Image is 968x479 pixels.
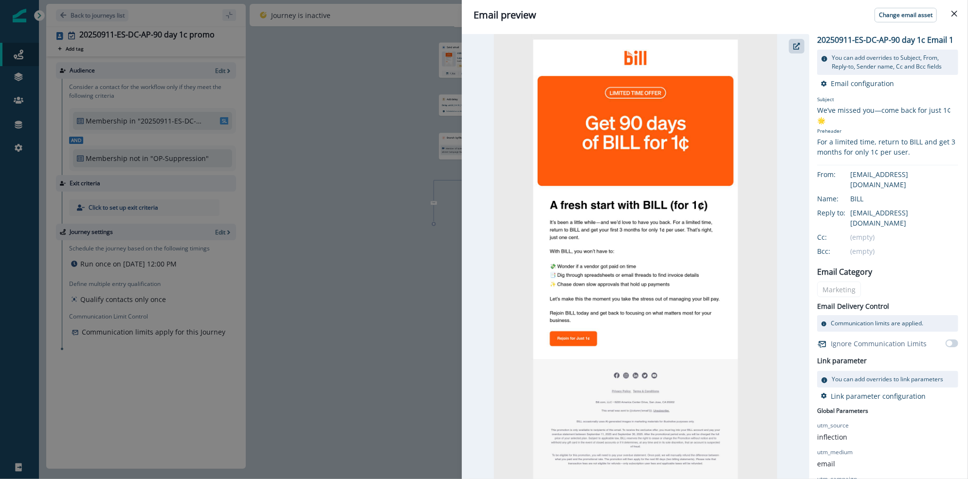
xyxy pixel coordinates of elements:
div: Bcc: [817,246,866,256]
p: Subject [817,96,958,105]
div: For a limited time, return to BILL and get 3 months for only 1¢ per user. [817,137,958,157]
div: [EMAIL_ADDRESS][DOMAIN_NAME] [850,208,958,228]
div: (empty) [850,232,958,242]
button: Email configuration [821,79,894,88]
div: Name: [817,194,866,204]
p: 20250911-ES-DC-AP-90 day 1c Email 1 [817,34,953,46]
p: You can add overrides to link parameters [832,375,943,384]
p: Global Parameters [817,405,868,415]
p: Preheader [817,125,958,137]
div: Email preview [474,8,956,22]
div: [EMAIL_ADDRESS][DOMAIN_NAME] [850,169,958,190]
p: You can add overrides to Subject, From, Reply-to, Sender name, Cc and Bcc fields [832,53,954,71]
p: inflection [817,432,847,442]
button: Change email asset [875,8,937,22]
p: Change email asset [879,12,932,18]
div: Reply to: [817,208,866,218]
button: Link parameter configuration [821,391,926,401]
div: From: [817,169,866,179]
p: utm_source [817,421,849,430]
p: email [817,459,835,469]
div: BILL [850,194,958,204]
div: We’ve missed you—come back for just 1¢ 🌟 [817,105,958,125]
h2: Link parameter [817,355,867,367]
p: Email Delivery Control [817,301,889,311]
div: Cc: [817,232,866,242]
p: Ignore Communication Limits [831,338,927,349]
p: Email configuration [831,79,894,88]
p: utm_medium [817,448,853,457]
p: Email Category [817,266,872,278]
div: (empty) [850,246,958,256]
img: email asset unavailable [494,34,777,479]
p: Communication limits are applied. [831,319,923,328]
p: Link parameter configuration [831,391,926,401]
button: Close [947,6,962,21]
